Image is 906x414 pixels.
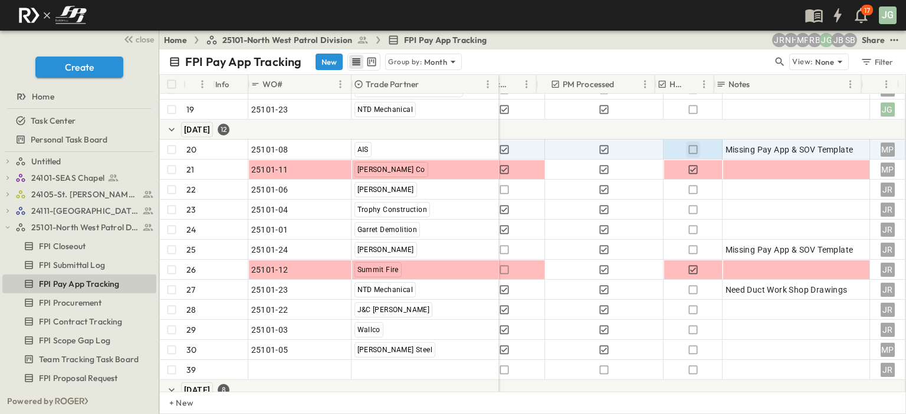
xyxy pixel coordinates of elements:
[186,344,196,356] p: 30
[2,131,154,148] a: Personal Task Board
[357,165,425,174] span: [PERSON_NAME] Co
[510,78,523,91] button: Sort
[185,54,301,70] p: FPI Pay App Tracking
[39,372,117,384] span: FPI Proposal Request
[35,57,123,78] button: Create
[251,344,288,356] span: 25101-05
[815,56,834,68] p: None
[218,124,229,135] div: 12
[807,33,822,47] div: Regina Barnett (rbarnett@fpibuilders.com)
[32,91,54,102] span: Home
[887,33,901,47] button: test
[186,164,194,175] p: 21
[2,351,154,367] a: Team Tracking Task Board
[188,78,201,91] button: Sort
[39,259,105,271] span: FPI Submittal Log
[169,397,176,409] p: + New
[881,102,895,117] div: JG
[31,115,75,127] span: Task Center
[881,283,895,297] div: JR
[285,78,298,91] button: Sort
[39,334,110,346] span: FPI Scope Gap Log
[881,203,895,217] div: JR
[39,278,119,290] span: FPI Pay App Tracking
[39,316,123,327] span: FPI Contract Tracking
[195,77,209,91] button: Menu
[164,34,187,46] a: Home
[470,78,508,90] p: AA Processed
[728,78,750,90] p: Notes
[357,306,430,314] span: J&C [PERSON_NAME]
[2,185,156,204] div: 24105-St. Matthew Kitchen Renotest
[366,78,419,90] p: Trade Partner
[2,276,154,292] a: FPI Pay App Tracking
[421,78,434,91] button: Sort
[31,134,107,145] span: Personal Task Board
[251,184,288,196] span: 25101-06
[136,34,154,45] span: close
[638,77,652,91] button: Menu
[15,203,154,219] a: 24111-[GEOGRAPHIC_DATA]
[726,244,854,256] span: Missing Pay App & SOV Template
[2,332,154,349] a: FPI Scope Gap Log
[215,68,229,101] div: Info
[843,77,858,91] button: Menu
[856,54,897,70] button: Filter
[262,78,283,90] p: WO#
[2,238,154,254] a: FPI Closeout
[879,77,894,91] button: Menu
[15,219,154,236] a: 25101-North West Patrol Division
[186,144,196,155] p: 20
[881,163,895,177] div: MP
[881,363,895,377] div: JR
[697,77,711,91] button: Menu
[186,224,196,236] p: 24
[866,78,879,91] button: Sort
[881,343,895,357] div: MP
[349,55,363,69] button: row view
[357,206,428,214] span: Trophy Construction
[357,346,433,354] span: [PERSON_NAME] Steel
[251,164,288,175] span: 25101-11
[218,384,229,396] div: 8
[881,323,895,337] div: JR
[186,304,196,316] p: 28
[213,75,248,94] div: Info
[862,75,897,94] div: Owner
[2,201,156,220] div: 24111-[GEOGRAPHIC_DATA]test
[316,54,343,70] button: New
[357,246,414,254] span: [PERSON_NAME]
[251,224,288,236] span: 25101-01
[39,240,86,252] span: FPI Closeout
[481,77,495,91] button: Menu
[879,6,897,24] div: JG
[862,34,885,46] div: Share
[2,350,156,369] div: Team Tracking Task Boardtest
[2,312,156,331] div: FPI Contract Trackingtest
[186,264,196,276] p: 26
[206,34,369,46] a: 25101-North West Patrol Division
[860,55,894,68] div: Filter
[347,53,380,71] div: table view
[843,33,857,47] div: Sterling Barnett (sterling@fpibuilders.com)
[688,78,701,91] button: Sort
[424,56,447,68] p: Month
[357,266,399,274] span: Summit Fire
[864,6,870,15] p: 17
[726,144,854,155] span: Missing Pay App & SOV Template
[119,31,156,47] button: close
[39,353,139,365] span: Team Tracking Task Board
[364,55,379,69] button: kanban view
[31,205,139,217] span: 24111-[GEOGRAPHIC_DATA]
[2,369,156,387] div: FPI Proposal Requesttest
[881,243,895,257] div: JR
[2,274,156,293] div: FPI Pay App Trackingtest
[617,78,630,91] button: Sort
[2,112,154,129] a: Task Center
[164,34,494,46] nav: breadcrumbs
[881,303,895,317] div: JR
[2,257,154,273] a: FPI Submittal Log
[251,324,288,336] span: 25101-03
[772,33,786,47] div: Jayden Ramirez (jramirez@fpibuilders.com)
[357,186,414,194] span: [PERSON_NAME]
